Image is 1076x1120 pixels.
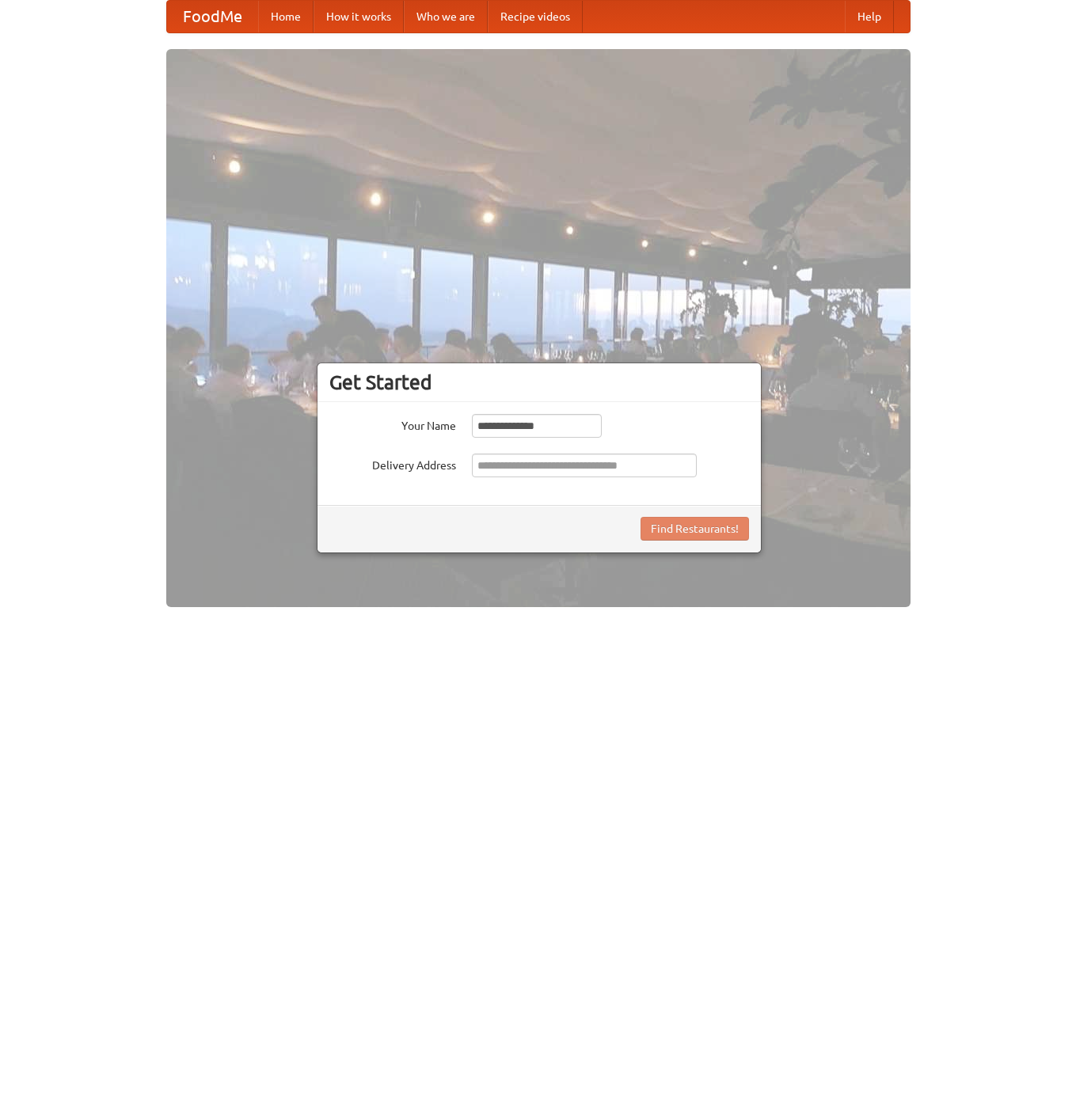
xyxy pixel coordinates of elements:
[641,517,749,541] button: Find Restaurants!
[404,1,488,32] a: Who we are
[258,1,314,32] a: Home
[329,414,456,434] label: Your Name
[167,1,258,32] a: FoodMe
[845,1,894,32] a: Help
[314,1,404,32] a: How it works
[488,1,583,32] a: Recipe videos
[329,370,749,394] h3: Get Started
[329,454,456,473] label: Delivery Address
